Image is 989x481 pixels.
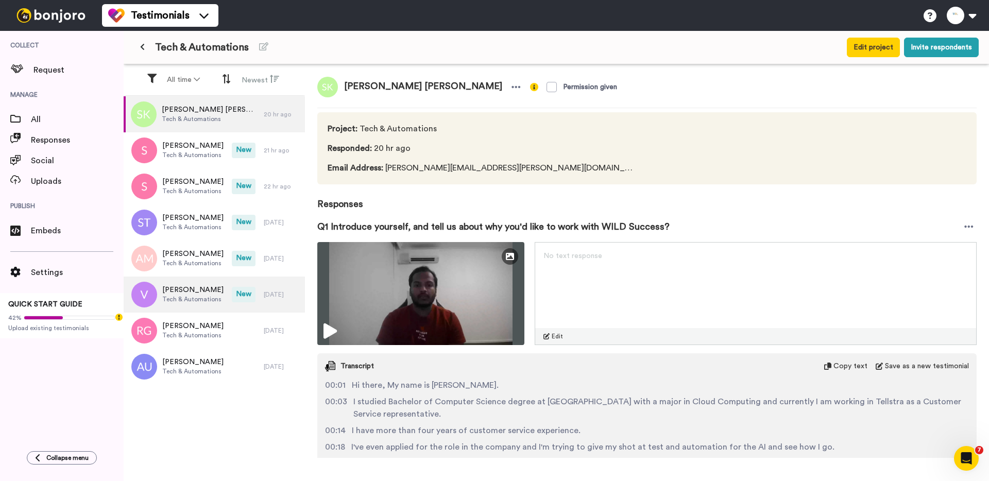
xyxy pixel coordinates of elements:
[328,144,372,152] span: Responded :
[12,8,90,23] img: bj-logo-header-white.svg
[162,321,224,331] span: [PERSON_NAME]
[8,301,82,308] span: QUICK START GUIDE
[317,242,524,345] img: 4d7c46f4-6ea5-4005-a761-c698af2023f1-thumbnail_full-1758444440.jpg
[264,254,300,263] div: [DATE]
[8,314,22,322] span: 42%
[124,168,305,204] a: [PERSON_NAME]Tech & AutomationsNew22 hr ago
[264,327,300,335] div: [DATE]
[833,361,867,371] span: Copy text
[131,8,190,23] span: Testimonials
[325,361,335,371] img: transcript.svg
[162,213,224,223] span: [PERSON_NAME]
[232,215,255,230] span: New
[8,324,115,332] span: Upload existing testimonials
[847,38,900,57] button: Edit project
[108,7,125,24] img: tm-color.svg
[162,115,259,123] span: Tech & Automations
[124,96,305,132] a: [PERSON_NAME] [PERSON_NAME]Tech & Automations20 hr ago
[124,132,305,168] a: [PERSON_NAME]Tech & AutomationsNew21 hr ago
[31,175,124,187] span: Uploads
[232,143,255,158] span: New
[328,142,634,154] span: 20 hr ago
[162,141,224,151] span: [PERSON_NAME]
[162,187,224,195] span: Tech & Automations
[114,313,124,322] div: Tooltip anchor
[954,446,979,471] iframe: Intercom live chat
[124,277,305,313] a: [PERSON_NAME]Tech & AutomationsNew[DATE]
[328,125,357,133] span: Project :
[543,252,602,260] span: No text response
[124,349,305,385] a: [PERSON_NAME]Tech & Automations[DATE]
[552,332,563,340] span: Edit
[46,454,89,462] span: Collapse menu
[264,290,300,299] div: [DATE]
[124,313,305,349] a: [PERSON_NAME]Tech & Automations[DATE]
[975,446,983,454] span: 7
[131,246,157,271] img: am.png
[162,295,224,303] span: Tech & Automations
[353,457,550,470] span: I am currently studying Amazon AWS certifications.
[131,354,157,380] img: au.png
[328,162,634,174] span: [PERSON_NAME][EMAIL_ADDRESS][PERSON_NAME][DOMAIN_NAME]
[232,287,255,302] span: New
[124,204,305,240] a: [PERSON_NAME]Tech & AutomationsNew[DATE]
[328,123,634,135] span: Tech & Automations
[131,210,157,235] img: st.png
[131,282,157,307] img: v.png
[162,151,224,159] span: Tech & Automations
[563,82,617,92] div: Permission given
[162,331,224,339] span: Tech & Automations
[325,457,347,470] span: 00:27
[162,223,224,231] span: Tech & Automations
[162,285,224,295] span: [PERSON_NAME]
[353,396,969,420] span: I studied Bachelor of Computer Science degree at [GEOGRAPHIC_DATA] with a major in Cloud Computin...
[352,424,581,437] span: I have more than four years of customer service experience.
[264,182,300,191] div: 22 hr ago
[264,110,300,118] div: 20 hr ago
[317,184,977,211] span: Responses
[340,361,374,371] span: Transcript
[161,71,206,89] button: All time
[162,357,224,367] span: [PERSON_NAME]
[338,77,508,97] span: [PERSON_NAME] [PERSON_NAME]
[31,266,124,279] span: Settings
[124,240,305,277] a: [PERSON_NAME]Tech & AutomationsNew[DATE]
[162,177,224,187] span: [PERSON_NAME]
[162,105,259,115] span: [PERSON_NAME] [PERSON_NAME]
[351,441,834,453] span: I've even applied for the role in the company and I'm trying to give my shot at test and automati...
[162,367,224,375] span: Tech & Automations
[317,219,670,234] span: Q1 Introduce yourself, and tell us about why you'd like to work with WILD Success?
[162,259,224,267] span: Tech & Automations
[352,379,499,391] span: Hi there, My name is [PERSON_NAME].
[131,174,157,199] img: s.png
[904,38,979,57] button: Invite respondents
[530,83,538,91] img: info-yellow.svg
[232,179,255,194] span: New
[131,318,157,343] img: rg.png
[885,361,969,371] span: Save as a new testimonial
[27,451,97,465] button: Collapse menu
[325,424,346,437] span: 00:14
[31,225,124,237] span: Embeds
[162,249,224,259] span: [PERSON_NAME]
[264,146,300,154] div: 21 hr ago
[325,379,346,391] span: 00:01
[264,363,300,371] div: [DATE]
[317,77,338,97] img: sk.png
[264,218,300,227] div: [DATE]
[31,113,124,126] span: All
[31,134,124,146] span: Responses
[131,101,157,127] img: sk.png
[131,138,157,163] img: s.png
[33,64,124,76] span: Request
[155,40,249,55] span: Tech & Automations
[31,154,124,167] span: Social
[325,396,347,420] span: 00:03
[328,164,383,172] span: Email Address :
[232,251,255,266] span: New
[235,70,285,90] button: Newest
[325,441,345,453] span: 00:18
